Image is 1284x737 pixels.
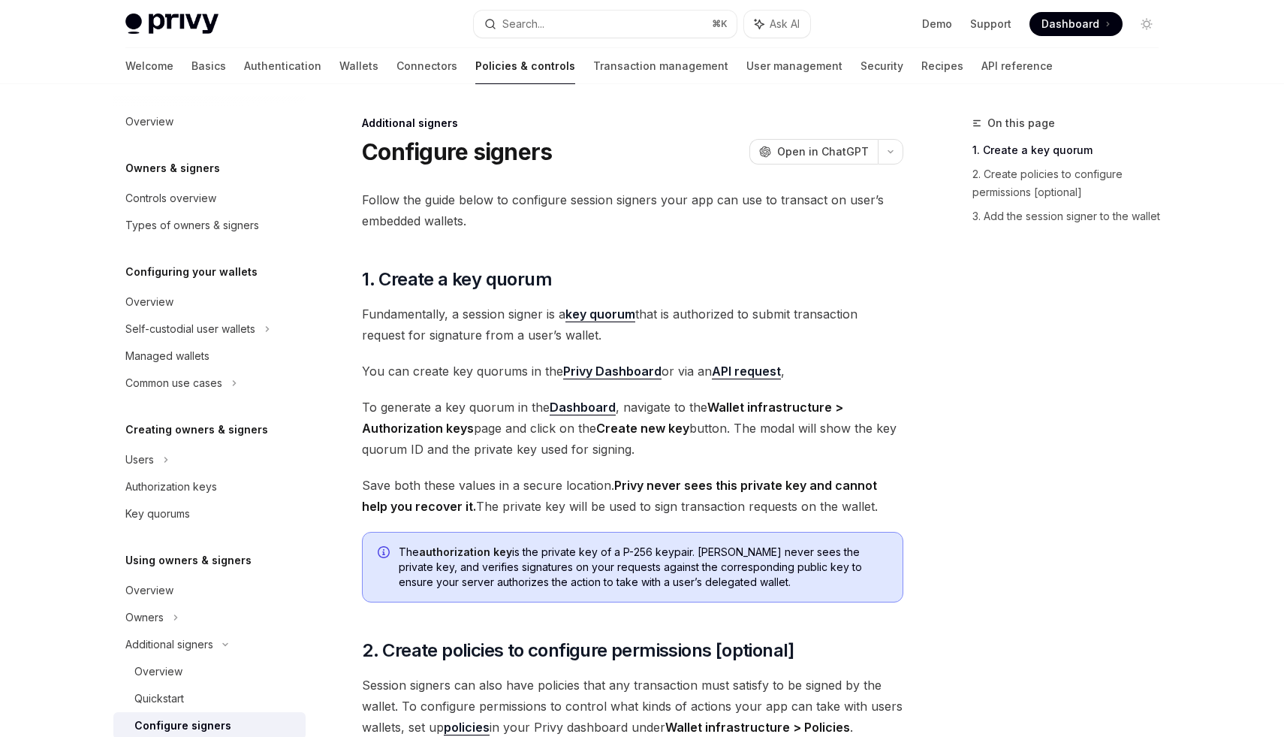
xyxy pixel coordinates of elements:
a: Controls overview [113,185,306,212]
a: Connectors [396,48,457,84]
div: Overview [134,663,182,681]
div: Common use cases [125,374,222,392]
button: Ask AI [744,11,810,38]
button: Toggle dark mode [1135,12,1159,36]
a: Managed wallets [113,343,306,370]
strong: Wallet infrastructure > Policies [665,720,850,735]
button: Open in ChatGPT [749,139,878,165]
strong: authorization key [419,545,512,558]
span: Dashboard [1041,17,1099,32]
div: Search... [502,15,544,33]
div: Configure signers [134,717,231,735]
a: 1. Create a key quorum [972,138,1171,162]
a: 3. Add the session signer to the wallet [972,204,1171,228]
a: Authentication [244,48,321,84]
div: Additional signers [362,116,903,131]
a: User management [746,48,842,84]
a: Types of owners & signers [113,212,306,239]
a: Support [970,17,1011,32]
button: Search...⌘K [474,11,737,38]
span: ⌘ K [712,18,728,30]
a: 2. Create policies to configure permissions [optional] [972,162,1171,204]
a: Basics [191,48,226,84]
div: Key quorums [125,505,190,523]
span: 1. Create a key quorum [362,267,552,291]
a: Authorization keys [113,473,306,500]
span: 2. Create policies to configure permissions [optional] [362,639,794,663]
div: Types of owners & signers [125,216,259,234]
div: Users [125,451,154,469]
span: Open in ChatGPT [777,144,869,159]
a: Overview [113,658,306,685]
a: API request [712,364,781,379]
a: API reference [981,48,1053,84]
a: Dashboard [550,400,616,415]
h5: Configuring your wallets [125,263,258,281]
h5: Using owners & signers [125,551,252,569]
strong: Privy never sees this private key and cannot help you recover it. [362,478,877,514]
h5: Creating owners & signers [125,421,268,439]
span: Save both these values in a secure location. The private key will be used to sign transaction req... [362,475,903,517]
span: You can create key quorums in the or via an , [362,361,903,382]
a: Overview [113,577,306,604]
a: Quickstart [113,685,306,712]
a: Wallets [339,48,378,84]
div: Quickstart [134,690,184,708]
div: Overview [125,293,173,311]
a: Overview [113,108,306,135]
div: Self-custodial user wallets [125,320,255,338]
a: Key quorums [113,500,306,527]
span: Follow the guide below to configure session signers your app can use to transact on user’s embedd... [362,189,903,231]
a: policies [444,720,490,735]
div: Authorization keys [125,478,217,496]
strong: Create new key [596,421,689,436]
span: On this page [987,114,1055,132]
a: Overview [113,288,306,316]
span: The is the private key of a P-256 keypair. [PERSON_NAME] never sees the private key, and verifies... [399,545,888,590]
span: To generate a key quorum in the , navigate to the page and click on the button. The modal will sh... [362,397,903,460]
div: Overview [125,581,173,600]
div: Owners [125,609,164,627]
h5: Owners & signers [125,159,220,177]
a: key quorum [565,307,635,322]
a: Welcome [125,48,173,84]
div: Additional signers [125,636,213,654]
img: light logo [125,14,219,35]
div: Controls overview [125,189,216,207]
div: Overview [125,113,173,131]
span: Ask AI [770,17,800,32]
a: Demo [922,17,952,32]
a: Transaction management [593,48,728,84]
h1: Configure signers [362,138,552,165]
a: Dashboard [1029,12,1123,36]
span: Fundamentally, a session signer is a that is authorized to submit transaction request for signatu... [362,304,903,346]
a: Security [861,48,903,84]
a: Policies & controls [475,48,575,84]
div: Managed wallets [125,347,209,365]
a: Privy Dashboard [563,364,662,379]
a: Recipes [921,48,963,84]
svg: Info [378,546,393,561]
